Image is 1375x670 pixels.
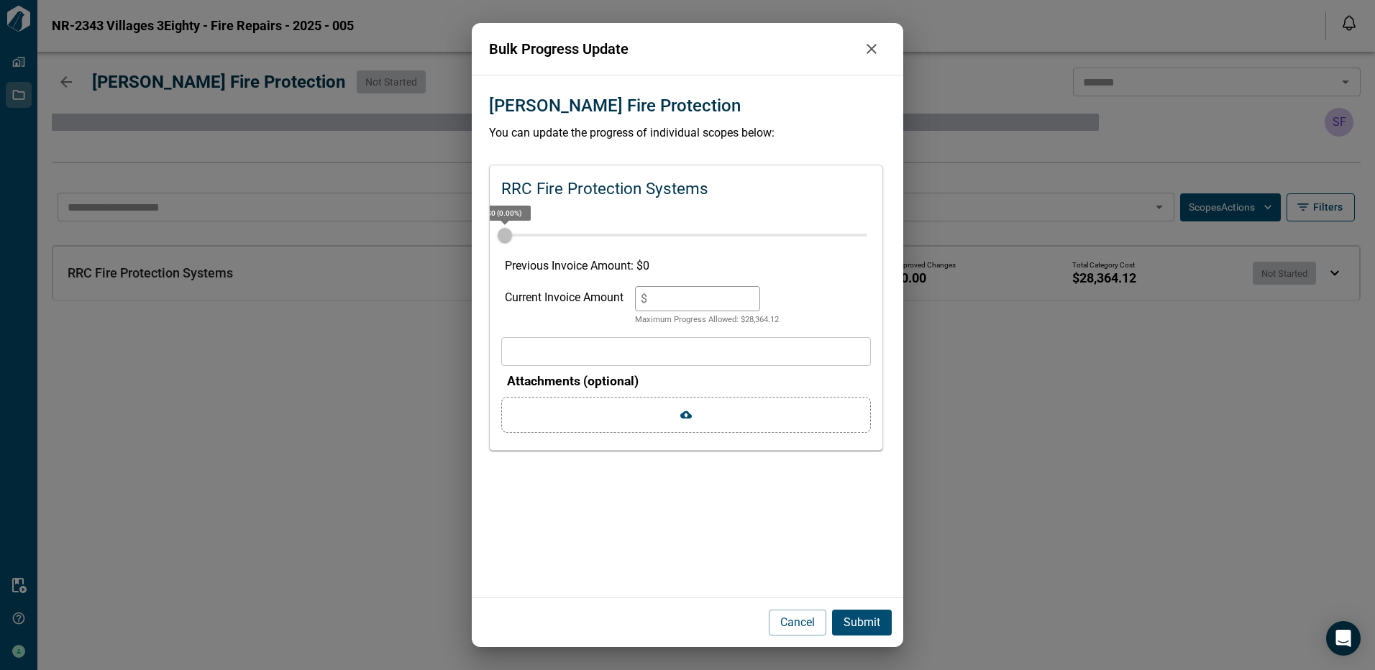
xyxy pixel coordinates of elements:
[501,177,708,201] p: RRC Fire Protection Systems
[780,614,815,631] p: Cancel
[489,38,857,60] p: Bulk Progress Update
[635,314,779,326] p: Maximum Progress Allowed: $ 28,364.12
[641,292,647,306] span: $
[505,286,623,326] div: Current Invoice Amount
[1326,621,1361,656] div: Open Intercom Messenger
[489,93,741,119] p: [PERSON_NAME] Fire Protection
[769,610,826,635] button: Cancel
[832,610,892,635] button: Submit
[489,124,886,142] p: You can update the progress of individual scopes below:
[844,614,880,631] p: Submit
[507,372,871,390] p: Attachments (optional)
[505,257,867,275] p: Previous Invoice Amount: $ 0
